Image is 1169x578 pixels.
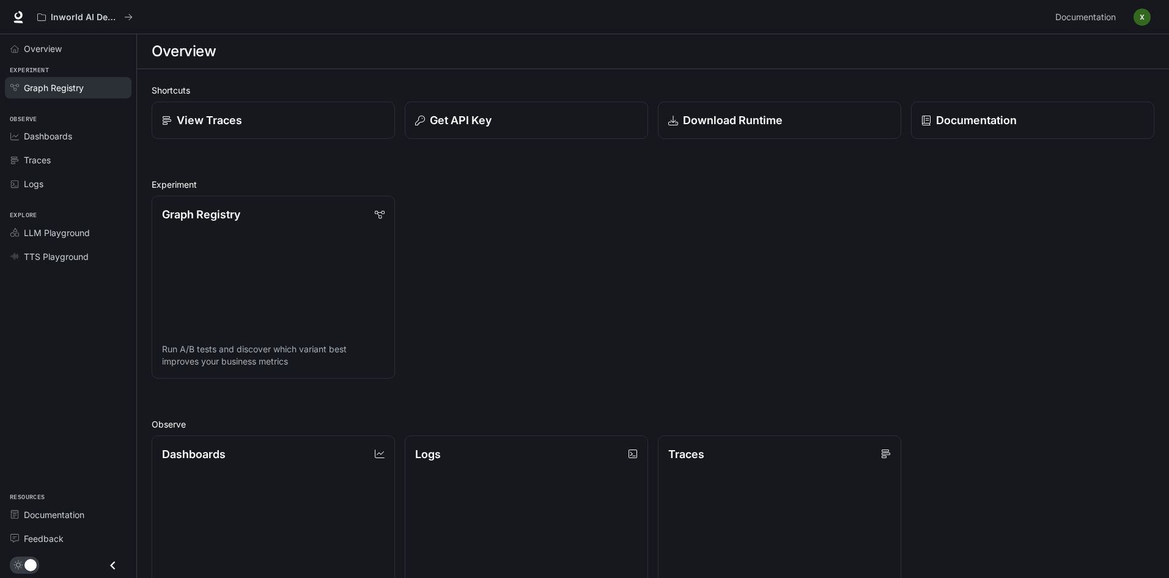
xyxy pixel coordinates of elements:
a: TTS Playground [5,246,131,267]
a: Logs [5,173,131,195]
p: Traces [668,446,704,462]
a: Documentation [5,504,131,525]
img: User avatar [1134,9,1151,26]
span: LLM Playground [24,226,90,239]
p: Logs [415,446,441,462]
a: Download Runtime [658,102,901,139]
span: Traces [24,154,51,166]
button: All workspaces [32,5,138,29]
span: TTS Playground [24,250,89,263]
button: Close drawer [99,553,127,578]
p: Run A/B tests and discover which variant best improves your business metrics [162,343,385,368]
p: Graph Registry [162,206,240,223]
a: Traces [5,149,131,171]
p: Documentation [936,112,1017,128]
a: Feedback [5,528,131,549]
span: Logs [24,177,43,190]
a: Documentation [1050,5,1125,29]
a: Graph Registry [5,77,131,98]
p: Inworld AI Demos [51,12,119,23]
span: Documentation [1055,10,1116,25]
h2: Observe [152,418,1154,431]
a: Documentation [911,102,1154,139]
span: Dark mode toggle [24,558,37,571]
h1: Overview [152,39,216,64]
a: View Traces [152,102,395,139]
a: Overview [5,38,131,59]
span: Documentation [24,508,84,521]
a: Dashboards [5,125,131,147]
button: Get API Key [405,102,648,139]
span: Feedback [24,532,64,545]
span: Graph Registry [24,81,84,94]
a: LLM Playground [5,222,131,243]
button: User avatar [1130,5,1154,29]
h2: Experiment [152,178,1154,191]
p: Download Runtime [683,112,783,128]
span: Dashboards [24,130,72,143]
p: View Traces [177,112,242,128]
p: Dashboards [162,446,226,462]
h2: Shortcuts [152,84,1154,97]
p: Get API Key [430,112,492,128]
a: Graph RegistryRun A/B tests and discover which variant best improves your business metrics [152,196,395,379]
span: Overview [24,42,62,55]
